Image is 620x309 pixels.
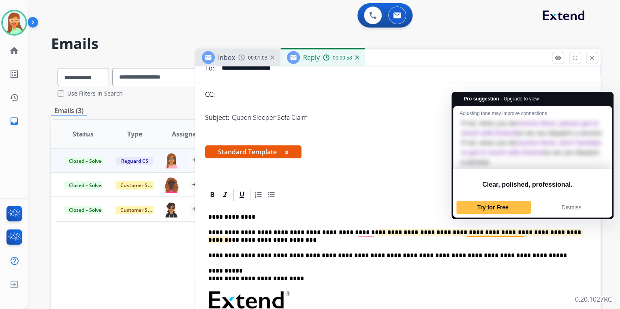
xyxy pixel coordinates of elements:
span: Customer Support [115,206,168,214]
mat-icon: person_add [192,156,202,165]
mat-icon: home [9,46,19,55]
img: agent-avatar [164,177,179,193]
div: Italic [219,189,231,201]
div: Underline [236,189,248,201]
mat-icon: close [588,54,596,62]
p: Queen Sleeper Sofa Claim [232,113,308,122]
mat-icon: history [9,93,19,102]
span: Closed – Solved [64,157,109,165]
p: Emails (3) [51,106,87,116]
span: Customer Support [115,181,168,190]
img: agent-avatar [164,152,179,168]
span: Status [73,129,94,139]
span: Reply [303,53,320,62]
span: Closed – Solved [64,181,109,190]
div: Ordered List [252,189,265,201]
img: agent-avatar [164,201,179,217]
img: avatar [3,11,26,34]
span: Closed – Solved [64,206,109,214]
div: Bold [206,189,218,201]
mat-icon: fullscreen [571,54,579,62]
label: Use Filters In Search [67,90,123,98]
mat-icon: person_add [192,180,202,190]
span: Reguard CS [116,157,153,165]
div: Bullet List [265,189,278,201]
mat-icon: person_add [192,205,202,214]
span: Standard Template [205,145,301,158]
span: Type [127,129,142,139]
p: 0.20.1027RC [575,294,612,304]
span: 00:01:03 [248,55,267,61]
p: Subject: [205,113,229,122]
span: 00:00:58 [333,55,352,61]
button: x [285,147,289,157]
mat-icon: remove_red_eye [554,54,562,62]
p: To: [205,63,214,73]
mat-icon: inbox [9,116,19,126]
span: Assignee [172,129,200,139]
p: CC: [205,90,215,99]
span: Inbox [218,53,235,62]
h2: Emails [51,36,601,52]
mat-icon: list_alt [9,69,19,79]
